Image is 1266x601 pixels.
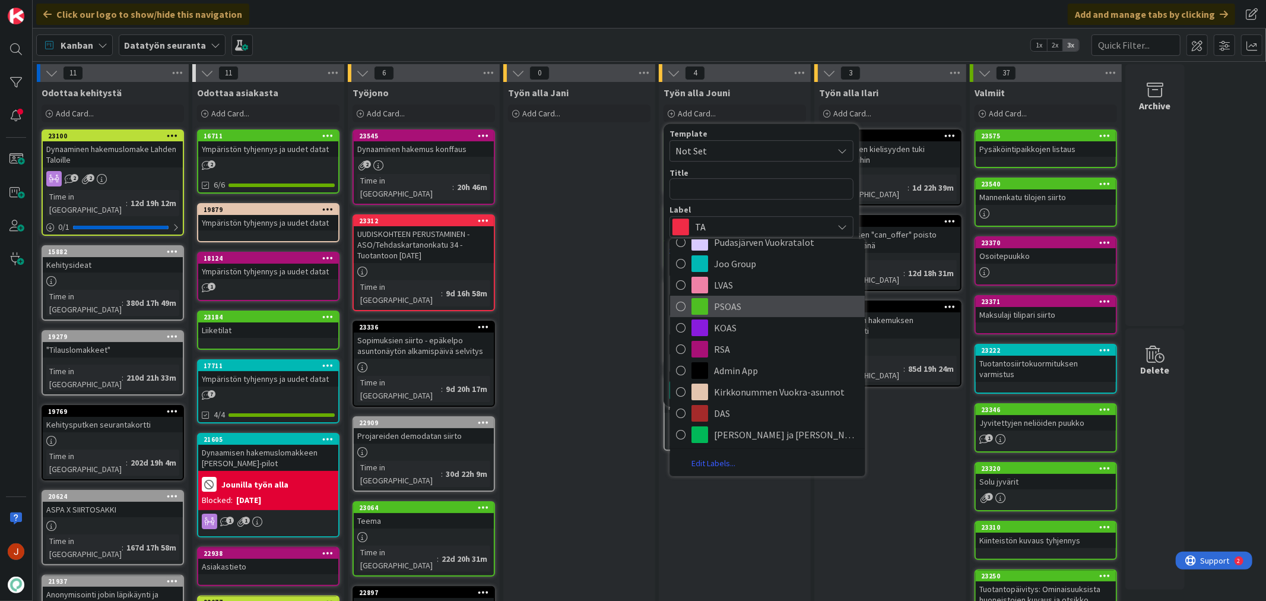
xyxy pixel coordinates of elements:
[43,257,183,273] div: Kehitysideat
[1031,39,1047,51] span: 1x
[198,445,338,471] div: Dynaamisen hakemuslomakkeen [PERSON_NAME]-pilot
[981,523,1116,532] div: 23310
[359,217,494,225] div: 23312
[71,174,78,182] span: 2
[820,302,960,339] div: 21862Dynaamisen hakemuksen konfigurointi
[43,220,183,235] div: 0/1
[443,382,490,396] div: 9d 20h 17m
[198,204,338,215] div: 19879
[976,238,1116,264] div: 23370Osoitepuukko
[354,333,494,359] div: Sopimuksien siirto - epäkelpo asuntonäytön alkamispäivä selvitys
[122,541,123,554] span: :
[678,108,716,119] span: Add Card...
[42,490,184,565] a: 20624ASPA X SIIRTOSAKKITime in [GEOGRAPHIC_DATA]:167d 17h 58m
[353,87,389,99] span: Työjono
[48,132,183,140] div: 23100
[976,141,1116,157] div: Pysäköintipaikkojen listaus
[975,178,1117,227] a: 23540Mannenkatu tilojen siirto
[198,434,338,445] div: 21605
[43,141,183,167] div: Dynaaminen hakemuslomake Lahden Taloille
[908,181,909,194] span: :
[357,546,437,572] div: Time in [GEOGRAPHIC_DATA]
[976,296,1116,322] div: 23371Maksulaji tilipari siirto
[976,189,1116,205] div: Mannenkatu tilojen siirto
[198,360,338,371] div: 17711
[975,236,1117,286] a: 23370Osoitepuukko
[43,502,183,517] div: ASPA X SIIRTOSAKKI
[198,253,338,264] div: 18124
[43,491,183,502] div: 20624
[819,129,962,205] a: 23505Sopimuksen kielisyyden tuki datasiirtoihinTime in [GEOGRAPHIC_DATA]:1d 22h 39m
[820,312,960,339] div: Dynaamisen hakemuksen konfigurointi
[905,267,957,280] div: 12d 18h 31m
[198,204,338,230] div: 19879Ympäristön tyhjennys ja uudet datat
[126,197,128,210] span: :
[46,290,122,316] div: Time in [GEOGRAPHIC_DATA]
[976,345,1116,356] div: 23222
[826,303,960,311] div: 21862
[197,129,339,194] a: 16711Ympäristön tyhjennys ja uudet datat6/6
[670,381,865,403] a: Kirkkonummen Vuokra-asunnot
[714,255,859,273] span: Joo Group
[975,129,1117,168] a: 23575Pysäköintipaikkojen listaus
[354,417,494,428] div: 22909
[975,87,1005,99] span: Valmiit
[359,504,494,512] div: 23064
[42,87,122,99] span: Odottaa kehitystä
[46,534,122,561] div: Time in [GEOGRAPHIC_DATA]
[211,108,249,119] span: Add Card...
[976,307,1116,322] div: Maksulaji tilipari siirto
[989,108,1027,119] span: Add Card...
[824,175,908,201] div: Time in [GEOGRAPHIC_DATA]
[981,406,1116,414] div: 23346
[354,502,494,529] div: 23064Teema
[354,131,494,141] div: 23545
[204,549,338,558] div: 22938
[819,87,878,99] span: Työn alla Ilari
[198,322,338,338] div: Liiketilat
[354,322,494,359] div: 23336Sopimuksien siirto - epäkelpo asuntonäytön alkamispäivä selvitys
[43,417,183,432] div: Kehitysputken seurantakortti
[123,371,179,384] div: 210d 21h 33m
[976,463,1116,489] div: 23320Solu jyvärit
[1047,39,1063,51] span: 2x
[354,131,494,157] div: 23545Dynaaminen hakemus konffaus
[522,108,560,119] span: Add Card...
[976,522,1116,548] div: 23310Kiinteistön kuvaus tyhjennys
[670,424,865,445] a: [PERSON_NAME] ja [PERSON_NAME] -säätiö
[42,405,184,480] a: 19769Kehitysputken seurantakorttiTime in [GEOGRAPHIC_DATA]:202d 19h 4m
[8,543,24,560] img: JM
[42,245,184,321] a: 15882KehitysideatTime in [GEOGRAPHIC_DATA]:380d 17h 49m
[198,215,338,230] div: Ympäristön tyhjennys ja uudet datat
[452,181,454,194] span: :
[357,174,452,200] div: Time in [GEOGRAPHIC_DATA]
[128,197,179,210] div: 12d 19h 12m
[714,276,859,294] span: LVAS
[198,131,338,141] div: 16711
[43,406,183,417] div: 19769
[981,298,1116,306] div: 23371
[197,433,339,537] a: 21605Dynaamisen hakemuslomakkeen [PERSON_NAME]-pilotJounilla työn allaBlocked:[DATE]
[359,132,494,140] div: 23545
[819,300,962,387] a: 21862Dynaamisen hakemuksen konfigurointiTime in [GEOGRAPHIC_DATA]:85d 19h 24m
[439,552,490,565] div: 22d 20h 31m
[714,362,859,379] span: Admin App
[204,435,338,444] div: 21605
[976,179,1116,205] div: 23540Mannenkatu tilojen siirto
[981,464,1116,473] div: 23320
[62,5,65,14] div: 2
[833,108,871,119] span: Add Card...
[443,287,490,300] div: 9d 16h 58m
[909,181,957,194] div: 1d 22h 39m
[985,434,993,442] span: 1
[43,246,183,257] div: 15882
[43,491,183,517] div: 20624ASPA X SIIRTOSAKKI
[198,312,338,338] div: 23184Liiketilat
[197,87,278,99] span: Odottaa asiakasta
[204,205,338,214] div: 19879
[367,108,405,119] span: Add Card...
[61,38,93,52] span: Kanban
[670,360,865,381] a: Admin App
[714,404,859,422] span: DAS
[981,239,1116,247] div: 23370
